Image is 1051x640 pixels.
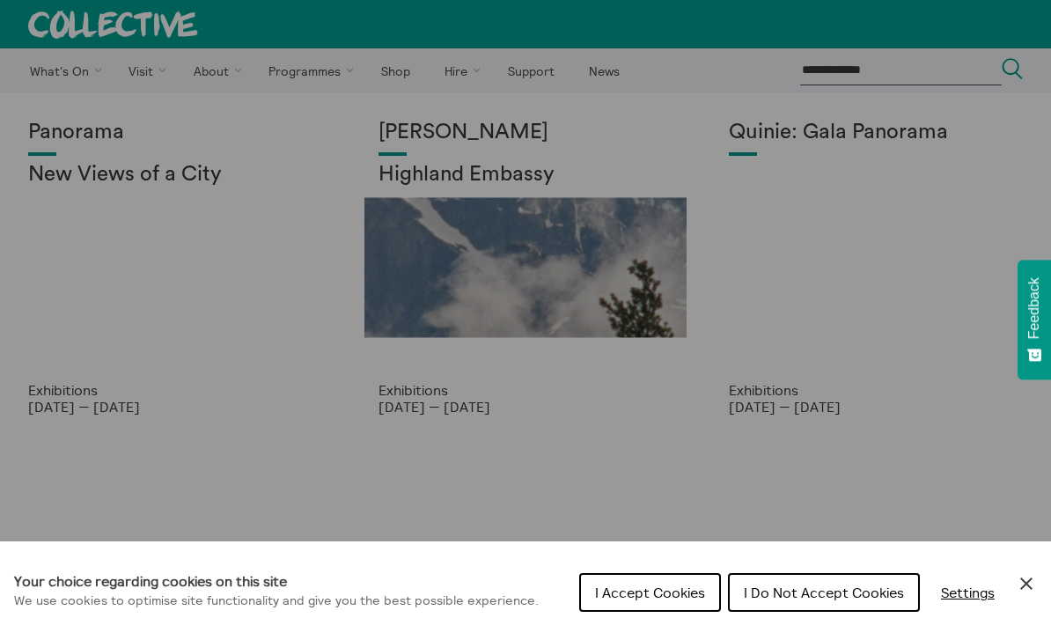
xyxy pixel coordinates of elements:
h1: Your choice regarding cookies on this site [14,570,539,592]
button: Settings [927,575,1009,610]
button: I Do Not Accept Cookies [728,573,920,612]
p: We use cookies to optimise site functionality and give you the best possible experience. [14,592,539,611]
button: Close Cookie Control [1016,573,1037,594]
span: Feedback [1026,277,1042,339]
button: Feedback - Show survey [1018,260,1051,379]
span: Settings [941,584,995,601]
span: I Accept Cookies [595,584,705,601]
button: I Accept Cookies [579,573,721,612]
span: I Do Not Accept Cookies [744,584,904,601]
